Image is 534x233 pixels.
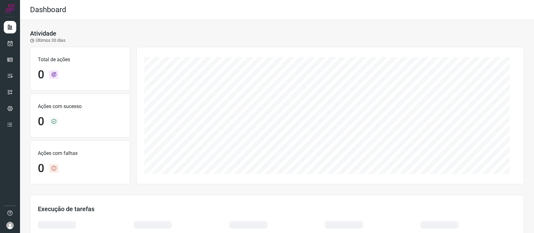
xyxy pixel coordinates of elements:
[6,222,14,229] img: avatar-user-boy.jpg
[38,68,44,82] h1: 0
[38,56,122,63] p: Total de ações
[38,150,122,157] p: Ações com falhas
[38,103,122,110] p: Ações com sucesso
[38,162,44,175] h1: 0
[30,30,56,37] h3: Atividade
[5,4,15,13] img: Logo
[30,37,65,44] p: Últimos 30 dias
[38,205,516,213] h3: Execução de tarefas
[30,5,66,14] h2: Dashboard
[38,115,44,128] h1: 0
